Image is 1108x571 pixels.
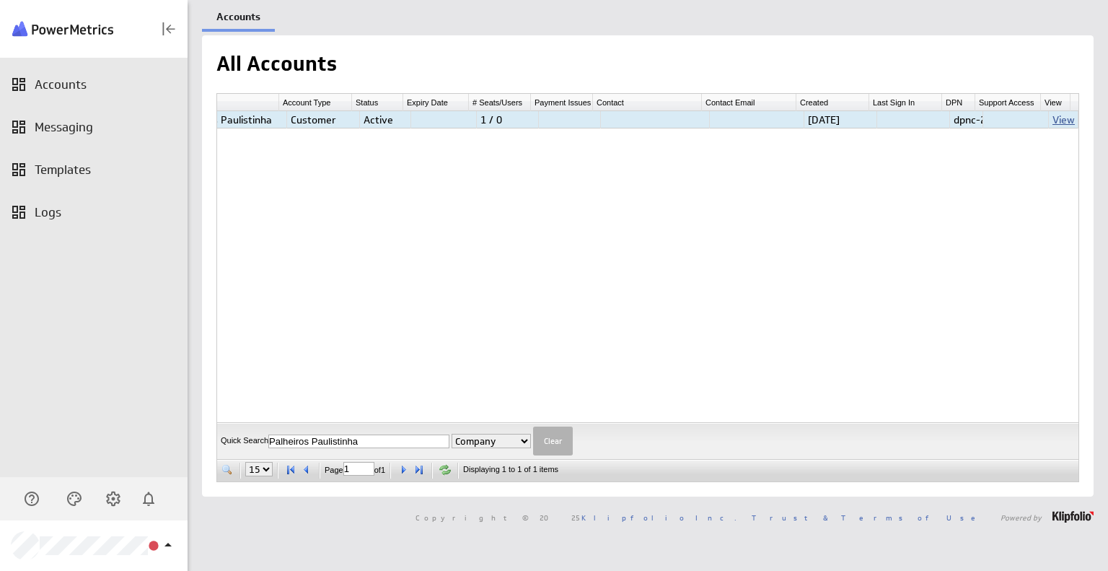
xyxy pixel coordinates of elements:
[1041,95,1070,110] div: View
[352,95,403,110] div: Status
[804,111,876,128] div: [DATE]
[531,95,592,110] div: Payment Issues
[35,77,184,92] div: Accounts
[325,466,385,474] span: Page of
[950,111,982,128] div: dpnc-21
[415,514,737,521] span: Copyright © 2025
[35,204,184,220] div: Logs
[364,113,393,126] a: Active
[581,513,737,523] a: Klipfolio Inc.
[752,513,985,523] a: Trust & Terms of Use
[291,113,336,126] a: Customer
[12,17,113,40] img: Klipfolio powermetrics logo
[171,111,286,128] div: Palheiros Paulistinha
[163,95,278,110] div: Company
[216,50,337,79] h1: All Accounts
[796,95,869,110] div: Created
[702,95,796,110] div: Contact Email
[279,95,351,110] div: Account Type
[19,487,44,511] div: Help
[35,119,184,135] div: Messaging
[101,487,126,511] div: Account and settings
[533,427,573,456] input: Clear
[1001,514,1042,521] span: Powered by
[157,17,181,41] div: Collapse
[136,487,161,511] div: Notifications
[469,95,530,110] div: # Seats/Users
[942,95,975,110] div: DPN
[35,162,184,178] div: Templates
[66,490,83,507] svg: Themes
[463,465,558,474] span: Displaying 1 to 1 of 1 items
[62,487,87,511] div: Themes
[381,466,385,474] span: 1
[975,95,1040,110] div: Support Access
[105,490,122,507] svg: Account and settings
[1052,113,1075,126] a: View
[1052,511,1094,523] img: logo-footer.png
[869,95,941,110] div: Last Sign In
[403,95,468,110] div: Expiry Date
[593,95,701,110] div: Contact
[477,111,538,128] div: 1 / 0
[217,423,963,459] div: Quick Search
